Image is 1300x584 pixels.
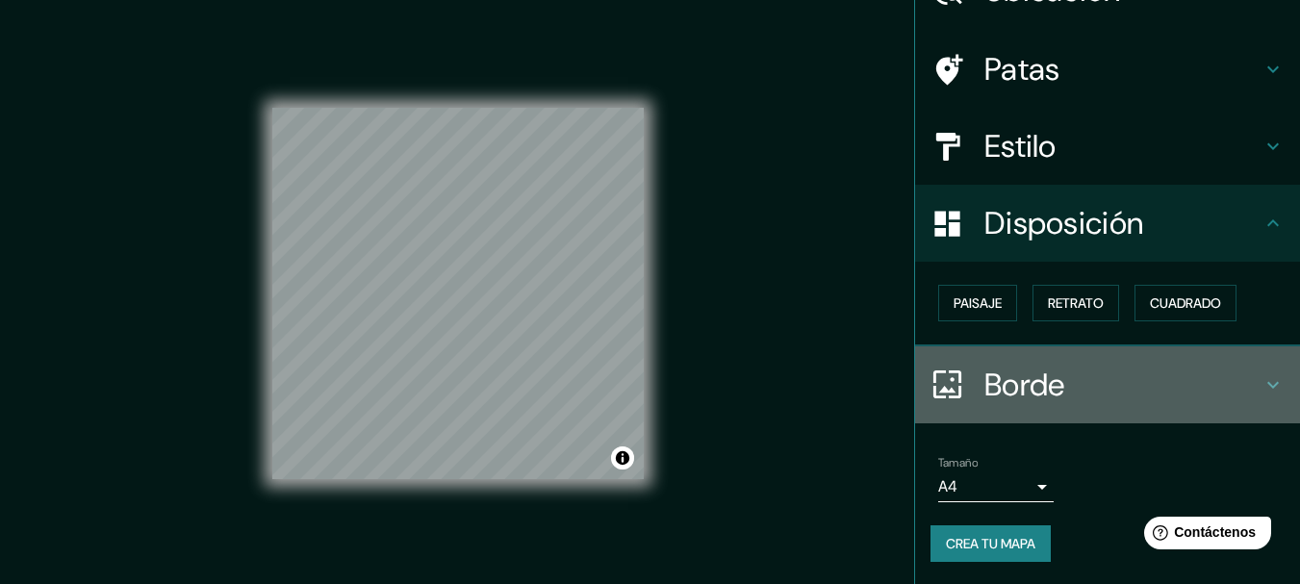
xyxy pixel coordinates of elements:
[1134,285,1236,321] button: Cuadrado
[984,126,1057,166] font: Estilo
[930,525,1051,562] button: Crea tu mapa
[1032,285,1119,321] button: Retrato
[272,108,644,479] canvas: Mapa
[1048,294,1104,312] font: Retrato
[915,346,1300,423] div: Borde
[938,455,978,470] font: Tamaño
[915,185,1300,262] div: Disposición
[1150,294,1221,312] font: Cuadrado
[938,285,1017,321] button: Paisaje
[611,446,634,470] button: Activar o desactivar atribución
[1129,509,1279,563] iframe: Lanzador de widgets de ayuda
[938,471,1054,502] div: A4
[915,31,1300,108] div: Patas
[954,294,1002,312] font: Paisaje
[984,203,1143,243] font: Disposición
[984,365,1065,405] font: Borde
[938,476,957,496] font: A4
[946,535,1035,552] font: Crea tu mapa
[915,108,1300,185] div: Estilo
[984,49,1060,89] font: Patas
